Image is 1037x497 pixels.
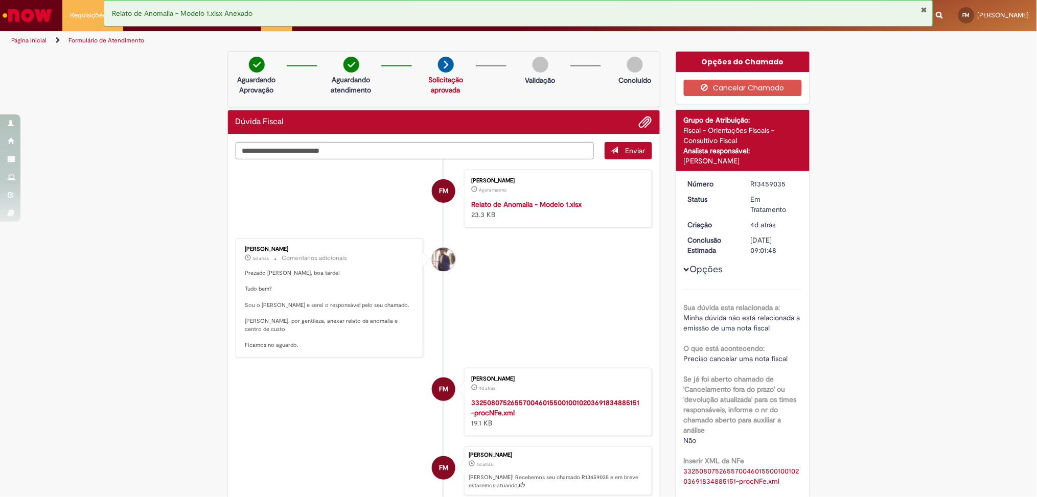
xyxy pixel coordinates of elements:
[684,466,799,486] a: Download de 33250807526557004601550010010203691834885151-procNFe.xml
[439,179,448,203] span: FM
[476,461,493,467] time: 28/08/2025 16:14:05
[432,456,455,480] div: Fernando Da Rosa Moreira
[476,461,493,467] span: 4d atrás
[11,36,47,44] a: Página inicial
[751,220,776,229] span: 4d atrás
[626,146,646,155] span: Enviar
[432,377,455,401] div: Fernando Da Rosa Moreira
[639,115,652,129] button: Adicionar anexos
[533,57,548,73] img: img-circle-grey.png
[439,456,448,480] span: FM
[8,31,684,50] ul: Trilhas de página
[680,235,743,255] dt: Conclusão Estimada
[112,9,252,18] span: Relato de Anomalia - Modelo 1.xlsx Anexado
[343,57,359,73] img: check-circle-green.png
[479,385,495,391] time: 28/08/2025 16:13:53
[469,452,647,458] div: [PERSON_NAME]
[684,436,697,445] span: Não
[680,194,743,204] dt: Status
[525,75,556,85] p: Validação
[1,5,54,26] img: ServiceNow
[921,6,928,14] button: Fechar Notificação
[751,220,798,230] div: 28/08/2025 16:14:05
[684,156,802,166] div: [PERSON_NAME]
[684,456,745,465] b: Inserir XML da NFe
[232,75,282,95] p: Aguardando Aprovação
[236,117,284,127] h2: Dúvida Fiscal Histórico de tíquete
[963,12,970,18] span: FM
[751,179,798,189] div: R13459035
[253,255,269,262] span: 4d atrás
[282,254,348,263] small: Comentários adicionais
[684,354,788,363] span: Preciso cancelar uma nota fiscal
[676,52,810,72] div: Opções do Chamado
[432,248,455,271] div: Gabriel Rodrigues Barao
[684,374,797,435] b: Se já foi aberto chamado de 'Cancelamento fora do prazo' ou 'devolução atualizada' para os times ...
[70,10,106,20] span: Requisições
[684,313,802,333] span: Minha dúvida não está relacionada a emissão de uma nota fiscal
[684,303,780,312] b: Sua dúvida esta relacionada a:
[684,146,802,156] div: Analista responsável:
[249,57,265,73] img: check-circle-green.png
[432,179,455,203] div: Fernando Da Rosa Moreira
[479,187,506,193] time: 01/09/2025 07:09:42
[751,220,776,229] time: 28/08/2025 16:14:05
[751,194,798,215] div: Em Tratamento
[471,199,641,220] div: 23.3 KB
[684,125,802,146] div: Fiscal - Orientações Fiscais - Consultivo Fiscal
[68,36,144,44] a: Formulário de Atendimento
[618,75,651,85] p: Concluído
[471,178,641,184] div: [PERSON_NAME]
[751,235,798,255] div: [DATE] 09:01:48
[680,179,743,189] dt: Número
[479,187,506,193] span: Agora mesmo
[479,385,495,391] span: 4d atrás
[684,80,802,96] button: Cancelar Chamado
[471,200,582,209] a: Relato de Anomalia - Modelo 1.xlsx
[627,57,643,73] img: img-circle-grey.png
[327,75,376,95] p: Aguardando atendimento
[439,377,448,401] span: FM
[684,115,802,125] div: Grupo de Atribuição:
[978,11,1029,19] span: [PERSON_NAME]
[428,75,463,94] a: Solicitação aprovada
[605,142,652,159] button: Enviar
[469,474,647,489] p: [PERSON_NAME]! Recebemos seu chamado R13459035 e em breve estaremos atuando.
[245,269,416,349] p: Prezado [PERSON_NAME], boa tarde! Tudo bem? Sou o [PERSON_NAME] e serei o responsável pelo seu ch...
[684,344,765,353] b: O que está acontecendo:
[236,446,653,495] li: Fernando Da Rosa Moreira
[438,57,454,73] img: arrow-next.png
[236,142,594,159] textarea: Digite sua mensagem aqui...
[680,220,743,230] dt: Criação
[253,255,269,262] time: 28/08/2025 17:12:21
[471,376,641,382] div: [PERSON_NAME]
[471,397,641,428] div: 19.1 KB
[245,246,416,252] div: [PERSON_NAME]
[471,398,639,417] a: 33250807526557004601550010010203691834885151-procNFe.xml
